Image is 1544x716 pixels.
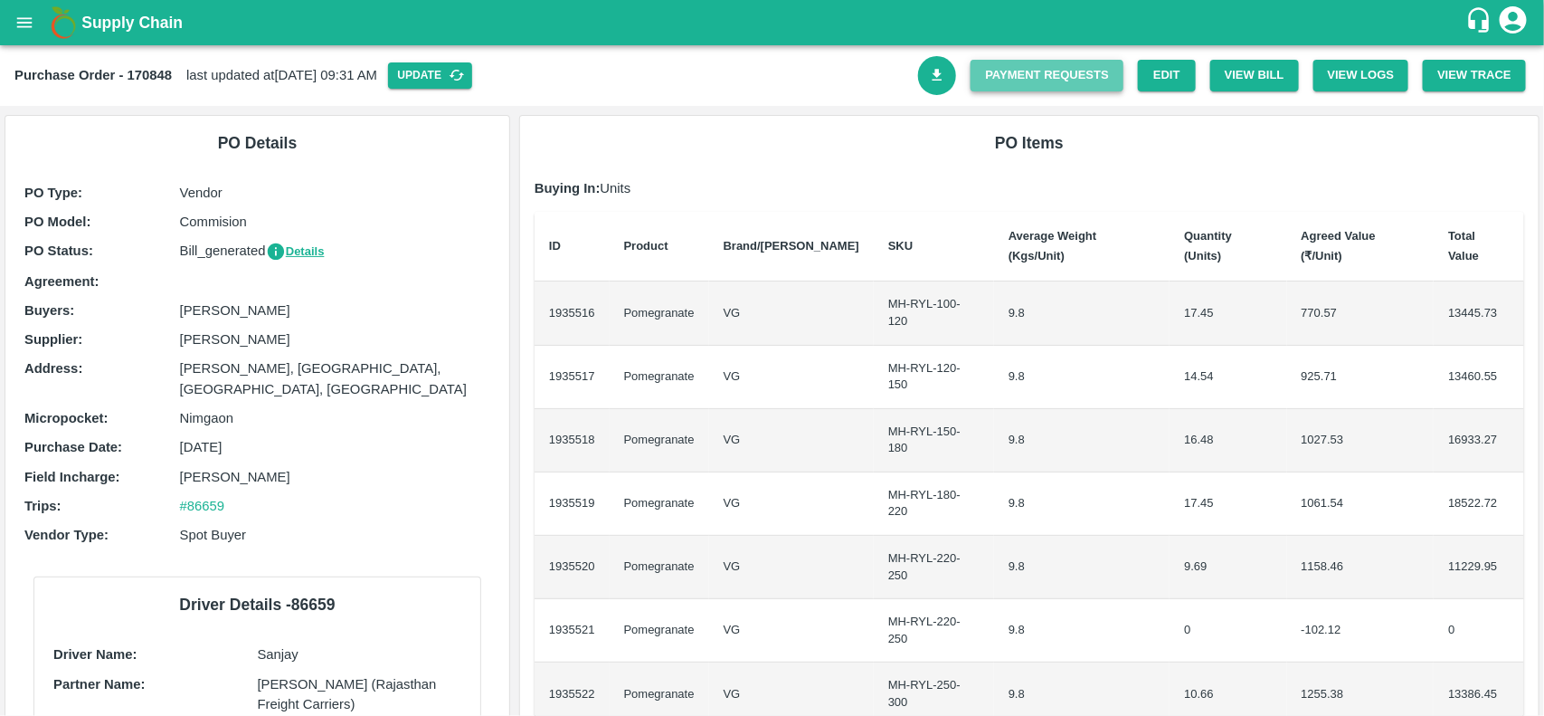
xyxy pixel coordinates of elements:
b: Purchase Date : [24,440,122,454]
td: 9.8 [994,282,1170,345]
b: Supply Chain [81,14,183,32]
td: 0 [1434,599,1524,663]
a: Edit [1138,60,1196,91]
b: Buyers : [24,303,74,318]
td: VG [709,599,874,663]
td: Pomegranate [610,473,709,536]
p: [PERSON_NAME] [180,301,490,320]
p: [PERSON_NAME], [GEOGRAPHIC_DATA], [GEOGRAPHIC_DATA], [GEOGRAPHIC_DATA] [180,358,490,399]
td: 14.54 [1170,346,1286,409]
b: Total Value [1448,229,1479,263]
p: [PERSON_NAME] [180,329,490,349]
td: 9.69 [1170,536,1286,599]
div: account of current user [1497,4,1530,42]
p: Commision [180,212,490,232]
td: 13445.73 [1434,282,1524,345]
b: PO Status : [24,243,93,258]
td: 17.45 [1170,473,1286,536]
b: Address : [24,361,82,376]
td: 1935521 [535,599,610,663]
b: ID [549,239,561,253]
div: last updated at [DATE] 09:31 AM [14,62,918,89]
td: 770.57 [1287,282,1435,345]
b: Vendor Type : [24,528,109,542]
b: Supplier : [24,332,82,347]
td: 16.48 [1170,409,1286,473]
h6: Driver Details - 86659 [49,592,466,617]
td: 13460.55 [1434,346,1524,409]
td: 18522.72 [1434,473,1524,536]
td: 9.8 [994,473,1170,536]
td: MH-RYL-120-150 [874,346,994,409]
button: View Trace [1423,60,1526,91]
td: 0 [1170,599,1286,663]
p: Bill_generated [180,241,490,262]
td: Pomegranate [610,536,709,599]
td: 9.8 [994,409,1170,473]
p: [DATE] [180,437,490,457]
td: 1935520 [535,536,610,599]
td: VG [709,346,874,409]
b: Micropocket : [24,411,108,425]
a: #86659 [180,499,225,513]
td: 925.71 [1287,346,1435,409]
td: VG [709,282,874,345]
p: Vendor [180,183,490,203]
td: 1061.54 [1287,473,1435,536]
b: Field Incharge : [24,470,120,484]
td: 9.8 [994,599,1170,663]
p: Units [535,178,1524,198]
td: VG [709,473,874,536]
b: Buying In: [535,181,601,196]
td: Pomegranate [610,599,709,663]
a: Supply Chain [81,10,1465,35]
p: [PERSON_NAME] (Rajasthan Freight Carriers) [257,674,460,715]
td: MH-RYL-180-220 [874,473,994,536]
b: SKU [888,239,913,253]
b: Quantity (Units) [1184,229,1232,263]
b: Product [624,239,668,253]
td: VG [709,409,874,473]
b: Agreed Value (₹/Unit) [1302,229,1376,263]
b: Purchase Order - 170848 [14,68,172,82]
button: Update [388,62,472,89]
p: Spot Buyer [180,525,490,545]
b: Brand/[PERSON_NAME] [724,239,859,253]
b: Average Weight (Kgs/Unit) [1009,229,1097,263]
td: MH-RYL-100-120 [874,282,994,345]
td: Pomegranate [610,346,709,409]
td: 1935517 [535,346,610,409]
td: VG [709,536,874,599]
b: Trips : [24,499,61,513]
td: 1158.46 [1287,536,1435,599]
td: 9.8 [994,346,1170,409]
td: MH-RYL-220-250 [874,536,994,599]
b: PO Type : [24,186,82,200]
div: customer-support [1465,6,1497,39]
p: Sanjay [257,644,460,664]
td: 17.45 [1170,282,1286,345]
b: Partner Name: [53,677,145,692]
td: 9.8 [994,536,1170,599]
a: Payment Requests [971,60,1123,91]
td: MH-RYL-220-250 [874,599,994,663]
h6: PO Details [20,130,495,156]
p: [PERSON_NAME] [180,467,490,487]
p: Nimgaon [180,408,490,428]
img: logo [45,5,81,41]
button: View Bill [1210,60,1299,91]
td: -102.12 [1287,599,1435,663]
b: Agreement: [24,274,99,289]
td: 1935518 [535,409,610,473]
td: 1027.53 [1287,409,1435,473]
a: Download Bill [918,56,957,95]
td: Pomegranate [610,409,709,473]
b: PO Model : [24,215,90,229]
td: 11229.95 [1434,536,1524,599]
td: 1935519 [535,473,610,536]
td: 16933.27 [1434,409,1524,473]
td: 1935516 [535,282,610,345]
td: Pomegranate [610,282,709,345]
button: open drawer [4,2,45,43]
td: MH-RYL-150-180 [874,409,994,473]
